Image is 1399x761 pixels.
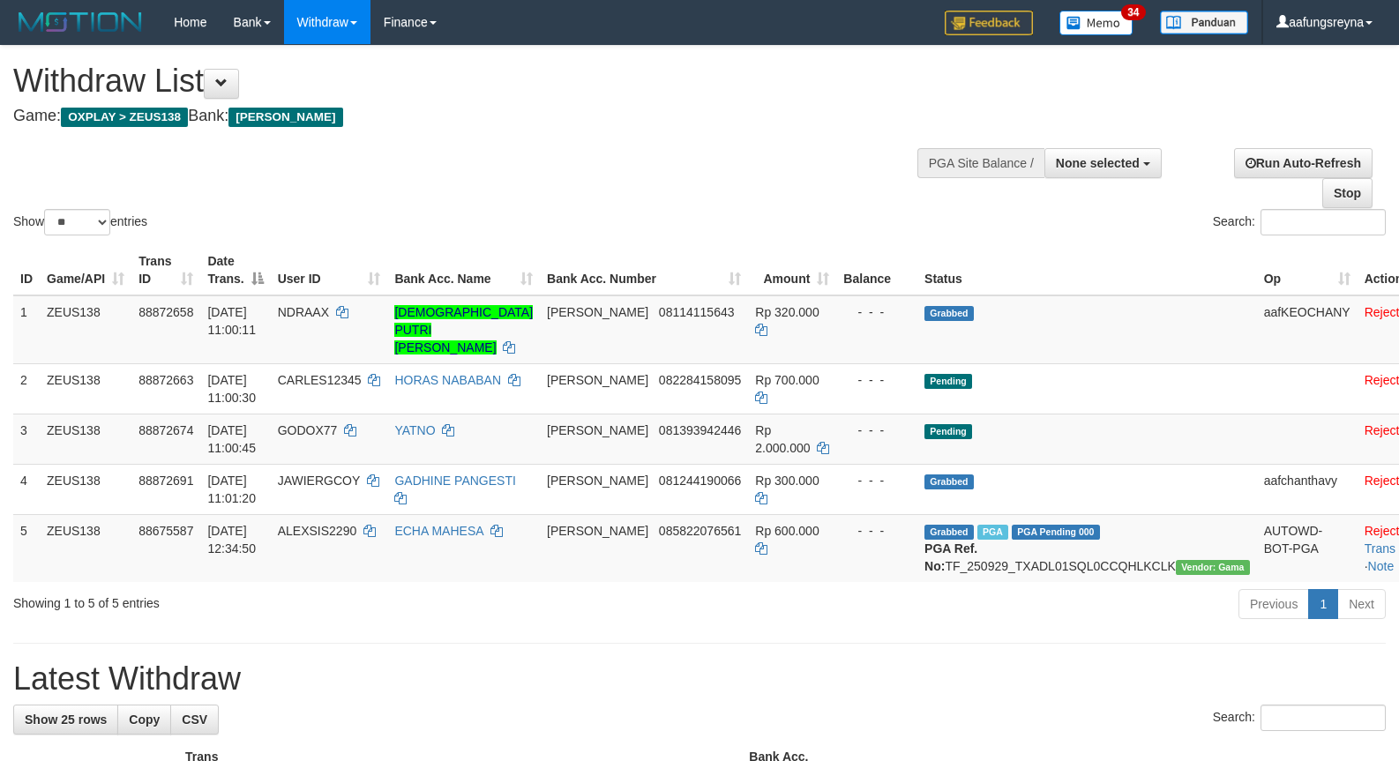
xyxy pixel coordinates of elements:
td: ZEUS138 [40,514,131,582]
span: 88675587 [138,524,193,538]
th: ID [13,245,40,295]
div: - - - [843,522,910,540]
th: Game/API: activate to sort column ascending [40,245,131,295]
b: PGA Ref. No: [924,541,977,573]
td: ZEUS138 [40,363,131,414]
span: [DATE] 11:00:45 [207,423,256,455]
button: None selected [1044,148,1162,178]
label: Search: [1213,209,1386,235]
span: Pending [924,374,972,389]
span: [DATE] 11:00:30 [207,373,256,405]
span: Show 25 rows [25,713,107,727]
span: PGA Pending [1012,525,1100,540]
a: ECHA MAHESA [394,524,483,538]
span: [PERSON_NAME] [547,524,648,538]
a: GADHINE PANGESTI [394,474,515,488]
a: Previous [1238,589,1309,619]
th: Status [917,245,1257,295]
th: Op: activate to sort column ascending [1257,245,1358,295]
img: Feedback.jpg [945,11,1033,35]
th: Bank Acc. Number: activate to sort column ascending [540,245,748,295]
th: Date Trans.: activate to sort column descending [200,245,270,295]
td: TF_250929_TXADL01SQL0CCQHLKCLK [917,514,1257,582]
span: 34 [1121,4,1145,20]
label: Show entries [13,209,147,235]
img: MOTION_logo.png [13,9,147,35]
a: Next [1337,589,1386,619]
span: Copy 081393942446 to clipboard [659,423,741,437]
th: Amount: activate to sort column ascending [748,245,836,295]
a: Note [1368,559,1395,573]
span: Copy 08114115643 to clipboard [659,305,735,319]
a: Stop [1322,178,1373,208]
div: - - - [843,422,910,439]
td: 2 [13,363,40,414]
td: ZEUS138 [40,295,131,364]
div: - - - [843,303,910,321]
span: Grabbed [924,474,974,489]
a: Run Auto-Refresh [1234,148,1373,178]
h1: Latest Withdraw [13,661,1386,697]
span: 88872674 [138,423,193,437]
a: HORAS NABABAN [394,373,501,387]
span: NDRAAX [278,305,329,319]
input: Search: [1261,209,1386,235]
td: aafchanthavy [1257,464,1358,514]
div: Showing 1 to 5 of 5 entries [13,587,570,612]
select: Showentries [44,209,110,235]
td: 3 [13,414,40,464]
span: Copy 081244190066 to clipboard [659,474,741,488]
td: 1 [13,295,40,364]
span: Rp 320.000 [755,305,819,319]
span: [PERSON_NAME] [547,305,648,319]
span: Rp 2.000.000 [755,423,810,455]
span: OXPLAY > ZEUS138 [61,108,188,127]
a: Show 25 rows [13,705,118,735]
span: 88872663 [138,373,193,387]
span: Copy 085822076561 to clipboard [659,524,741,538]
span: 88872658 [138,305,193,319]
a: YATNO [394,423,435,437]
th: Trans ID: activate to sort column ascending [131,245,200,295]
span: ALEXSIS2290 [278,524,357,538]
span: CARLES12345 [278,373,362,387]
span: CSV [182,713,207,727]
span: Rp 700.000 [755,373,819,387]
span: Rp 600.000 [755,524,819,538]
a: Copy [117,705,171,735]
span: [DATE] 12:34:50 [207,524,256,556]
span: [PERSON_NAME] [547,373,648,387]
h1: Withdraw List [13,63,915,99]
td: AUTOWD-BOT-PGA [1257,514,1358,582]
span: Copy [129,713,160,727]
img: panduan.png [1160,11,1248,34]
div: - - - [843,371,910,389]
th: User ID: activate to sort column ascending [271,245,388,295]
label: Search: [1213,705,1386,731]
span: [PERSON_NAME] [547,423,648,437]
span: Pending [924,424,972,439]
td: ZEUS138 [40,414,131,464]
span: Copy 082284158095 to clipboard [659,373,741,387]
a: [DEMOGRAPHIC_DATA] PUTRI [PERSON_NAME] [394,305,533,354]
span: Vendor URL: https://trx31.1velocity.biz [1176,560,1250,575]
div: - - - [843,472,910,489]
span: None selected [1056,156,1140,170]
span: Marked by aafpengsreynich [977,525,1008,540]
th: Balance [836,245,917,295]
span: Rp 300.000 [755,474,819,488]
span: [PERSON_NAME] [228,108,342,127]
th: Bank Acc. Name: activate to sort column ascending [387,245,540,295]
span: [PERSON_NAME] [547,474,648,488]
span: GODOX77 [278,423,338,437]
td: ZEUS138 [40,464,131,514]
input: Search: [1261,705,1386,731]
img: Button%20Memo.svg [1059,11,1133,35]
td: 4 [13,464,40,514]
a: CSV [170,705,219,735]
span: JAWIERGCOY [278,474,360,488]
td: aafKEOCHANY [1257,295,1358,364]
span: Grabbed [924,525,974,540]
span: [DATE] 11:01:20 [207,474,256,505]
span: Grabbed [924,306,974,321]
